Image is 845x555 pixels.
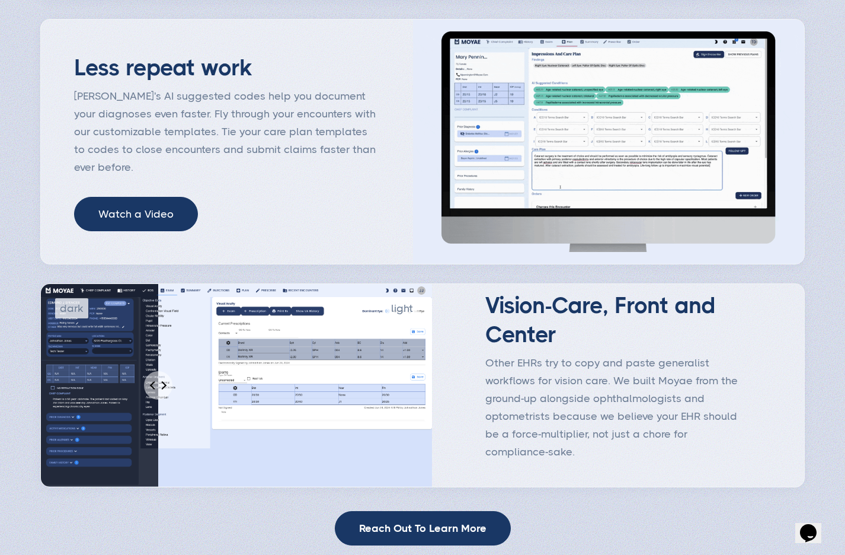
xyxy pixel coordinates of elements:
[413,31,804,252] img: Gif of Moyae Plan & Impressions Template
[485,354,751,461] p: Other EHRs try to copy and paste generalist workflows for vision care. We built Moyae from the gr...
[795,508,833,543] iframe: chat widget
[74,53,252,82] div: Less repeat work
[74,87,380,176] p: [PERSON_NAME]'s AI suggested codes help you document your diagnoses even faster. Fly through your...
[74,197,198,231] a: Watch a Video
[335,511,511,546] a: Reach Out To Learn More
[485,291,751,349] div: Vision-Care, Front and Center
